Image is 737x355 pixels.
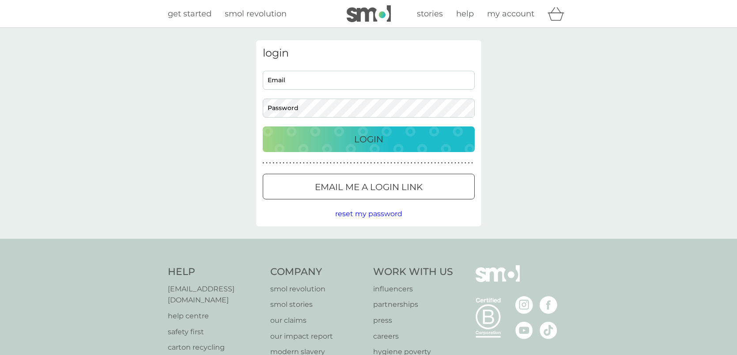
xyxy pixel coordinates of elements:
[313,161,315,165] p: ●
[357,161,359,165] p: ●
[548,5,570,23] div: basket
[487,8,534,20] a: my account
[438,161,439,165] p: ●
[456,9,474,19] span: help
[280,161,281,165] p: ●
[350,161,352,165] p: ●
[468,161,470,165] p: ●
[269,161,271,165] p: ●
[465,161,466,165] p: ●
[326,161,328,165] p: ●
[353,161,355,165] p: ●
[263,161,265,165] p: ●
[441,161,443,165] p: ●
[263,47,475,60] h3: login
[411,161,412,165] p: ●
[266,161,268,165] p: ●
[168,310,262,322] a: help centre
[317,161,318,165] p: ●
[286,161,288,165] p: ●
[458,161,460,165] p: ●
[380,161,382,165] p: ●
[293,161,295,165] p: ●
[299,161,301,165] p: ●
[336,161,338,165] p: ●
[323,161,325,165] p: ●
[354,132,383,146] p: Login
[390,161,392,165] p: ●
[272,161,274,165] p: ●
[487,9,534,19] span: my account
[283,161,284,165] p: ●
[444,161,446,165] p: ●
[401,161,402,165] p: ●
[263,126,475,152] button: Login
[404,161,406,165] p: ●
[168,265,262,279] h4: Help
[335,210,402,218] span: reset my password
[421,161,423,165] p: ●
[168,342,262,353] a: carton recycling
[373,315,453,326] a: press
[397,161,399,165] p: ●
[540,296,557,314] img: visit the smol Facebook page
[225,8,287,20] a: smol revolution
[417,9,443,19] span: stories
[344,161,345,165] p: ●
[374,161,375,165] p: ●
[515,296,533,314] img: visit the smol Instagram page
[168,9,212,19] span: get started
[454,161,456,165] p: ●
[367,161,369,165] p: ●
[270,299,364,310] a: smol stories
[306,161,308,165] p: ●
[476,265,520,295] img: smol
[373,299,453,310] a: partnerships
[347,5,391,22] img: smol
[330,161,332,165] p: ●
[394,161,396,165] p: ●
[461,161,463,165] p: ●
[263,174,475,199] button: Email me a login link
[315,180,423,194] p: Email me a login link
[276,161,278,165] p: ●
[373,283,453,295] a: influencers
[270,315,364,326] a: our claims
[451,161,453,165] p: ●
[270,283,364,295] a: smol revolution
[270,331,364,342] a: our impact report
[434,161,436,165] p: ●
[168,326,262,338] a: safety first
[373,331,453,342] a: careers
[431,161,433,165] p: ●
[335,208,402,220] button: reset my password
[320,161,321,165] p: ●
[540,321,557,339] img: visit the smol Tiktok page
[377,161,379,165] p: ●
[424,161,426,165] p: ●
[373,265,453,279] h4: Work With Us
[168,8,212,20] a: get started
[360,161,362,165] p: ●
[340,161,342,165] p: ●
[303,161,305,165] p: ●
[310,161,311,165] p: ●
[363,161,365,165] p: ●
[387,161,389,165] p: ●
[168,283,262,306] a: [EMAIL_ADDRESS][DOMAIN_NAME]
[384,161,386,165] p: ●
[225,9,287,19] span: smol revolution
[333,161,335,165] p: ●
[414,161,416,165] p: ●
[515,321,533,339] img: visit the smol Youtube page
[456,8,474,20] a: help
